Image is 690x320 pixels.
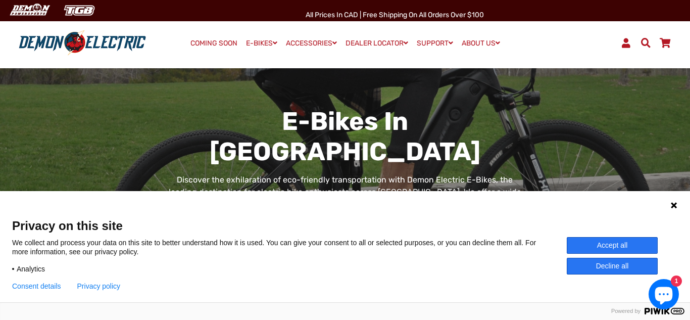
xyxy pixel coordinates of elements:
span: Privacy on this site [12,218,678,233]
a: ACCESSORIES [282,36,340,51]
button: Consent details [12,282,61,290]
a: E-BIKES [242,36,281,51]
a: SUPPORT [413,36,457,51]
span: Analytics [17,264,45,273]
h1: E-Bikes in [GEOGRAPHIC_DATA] [164,106,526,167]
span: Discover the exhilaration of eco-friendly transportation with Demon Electric E-Bikes, the leading... [166,175,523,233]
img: TGB Canada [59,2,100,19]
inbox-online-store-chat: Shopify online store chat [646,279,682,312]
button: Decline all [567,258,658,275]
p: We collect and process your data on this site to better understand how it is used. You can give y... [12,238,567,256]
img: Demon Electric logo [15,30,150,56]
span: Powered by [607,308,645,314]
button: Accept all [567,237,658,254]
span: All Prices in CAD | Free shipping on all orders over $100 [306,11,484,19]
a: DEALER LOCATOR [342,36,412,51]
a: COMING SOON [187,36,241,51]
a: Privacy policy [77,282,121,290]
img: Demon Electric [5,2,54,19]
a: ABOUT US [458,36,504,51]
